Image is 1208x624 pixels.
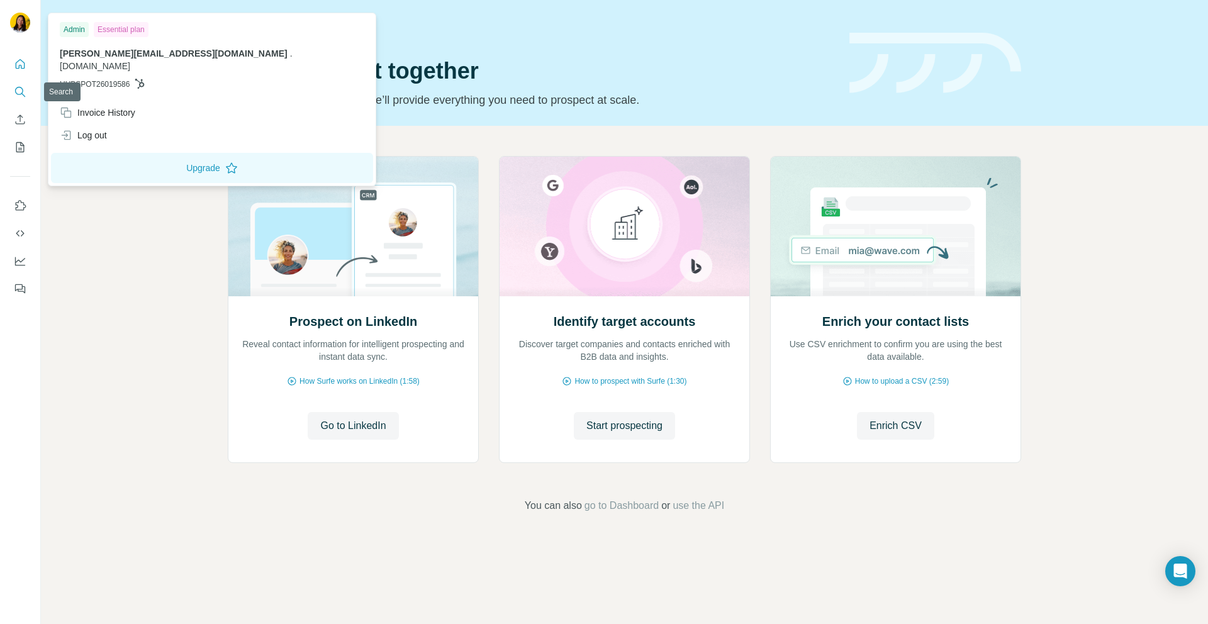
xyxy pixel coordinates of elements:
[1165,556,1195,586] div: Open Intercom Messenger
[289,313,417,330] h2: Prospect on LinkedIn
[228,91,834,109] p: Pick your starting point and we’ll provide everything you need to prospect at scale.
[228,157,479,296] img: Prospect on LinkedIn
[10,222,30,245] button: Use Surfe API
[10,81,30,103] button: Search
[855,376,949,387] span: How to upload a CSV (2:59)
[228,58,834,84] h1: Let’s prospect together
[512,338,737,363] p: Discover target companies and contacts enriched with B2B data and insights.
[320,418,386,433] span: Go to LinkedIn
[783,338,1008,363] p: Use CSV enrichment to confirm you are using the best data available.
[673,498,724,513] button: use the API
[94,22,148,37] div: Essential plan
[10,53,30,75] button: Quick start
[60,48,288,58] span: [PERSON_NAME][EMAIL_ADDRESS][DOMAIN_NAME]
[870,418,922,433] span: Enrich CSV
[60,22,89,37] div: Admin
[10,136,30,159] button: My lists
[661,498,670,513] span: or
[241,338,466,363] p: Reveal contact information for intelligent prospecting and instant data sync.
[586,418,663,433] span: Start prospecting
[60,61,130,71] span: [DOMAIN_NAME]
[51,153,373,183] button: Upgrade
[499,157,750,296] img: Identify target accounts
[290,48,293,58] span: .
[849,33,1021,94] img: banner
[10,108,30,131] button: Enrich CSV
[584,498,659,513] button: go to Dashboard
[554,313,696,330] h2: Identify target accounts
[10,13,30,33] img: Avatar
[308,412,398,440] button: Go to LinkedIn
[574,412,675,440] button: Start prospecting
[60,129,107,142] div: Log out
[770,157,1021,296] img: Enrich your contact lists
[10,277,30,300] button: Feedback
[857,412,934,440] button: Enrich CSV
[299,376,420,387] span: How Surfe works on LinkedIn (1:58)
[822,313,969,330] h2: Enrich your contact lists
[60,79,130,90] span: HUBSPOT26019586
[228,23,834,36] div: Quick start
[60,106,135,119] div: Invoice History
[10,250,30,272] button: Dashboard
[525,498,582,513] span: You can also
[574,376,686,387] span: How to prospect with Surfe (1:30)
[10,194,30,217] button: Use Surfe on LinkedIn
